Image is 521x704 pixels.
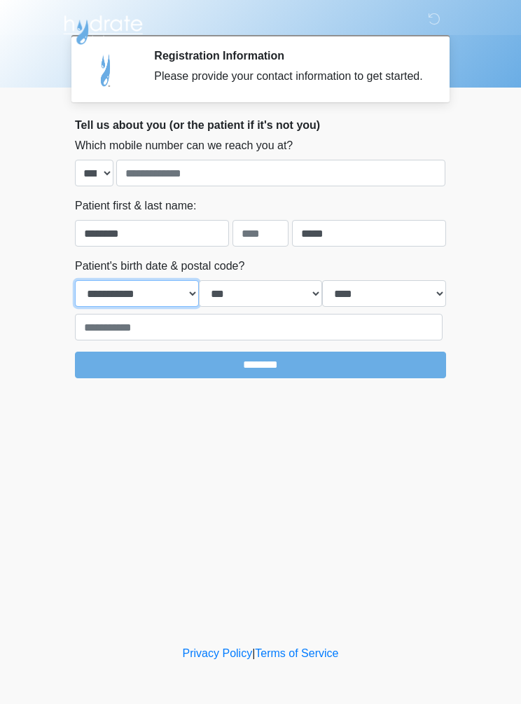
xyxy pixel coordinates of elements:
[85,49,127,91] img: Agent Avatar
[252,647,255,659] a: |
[75,137,293,154] label: Which mobile number can we reach you at?
[75,118,446,132] h2: Tell us about you (or the patient if it's not you)
[183,647,253,659] a: Privacy Policy
[255,647,338,659] a: Terms of Service
[154,68,425,85] div: Please provide your contact information to get started.
[75,198,196,214] label: Patient first & last name:
[75,258,244,275] label: Patient's birth date & postal code?
[61,11,145,46] img: Hydrate IV Bar - Flagstaff Logo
